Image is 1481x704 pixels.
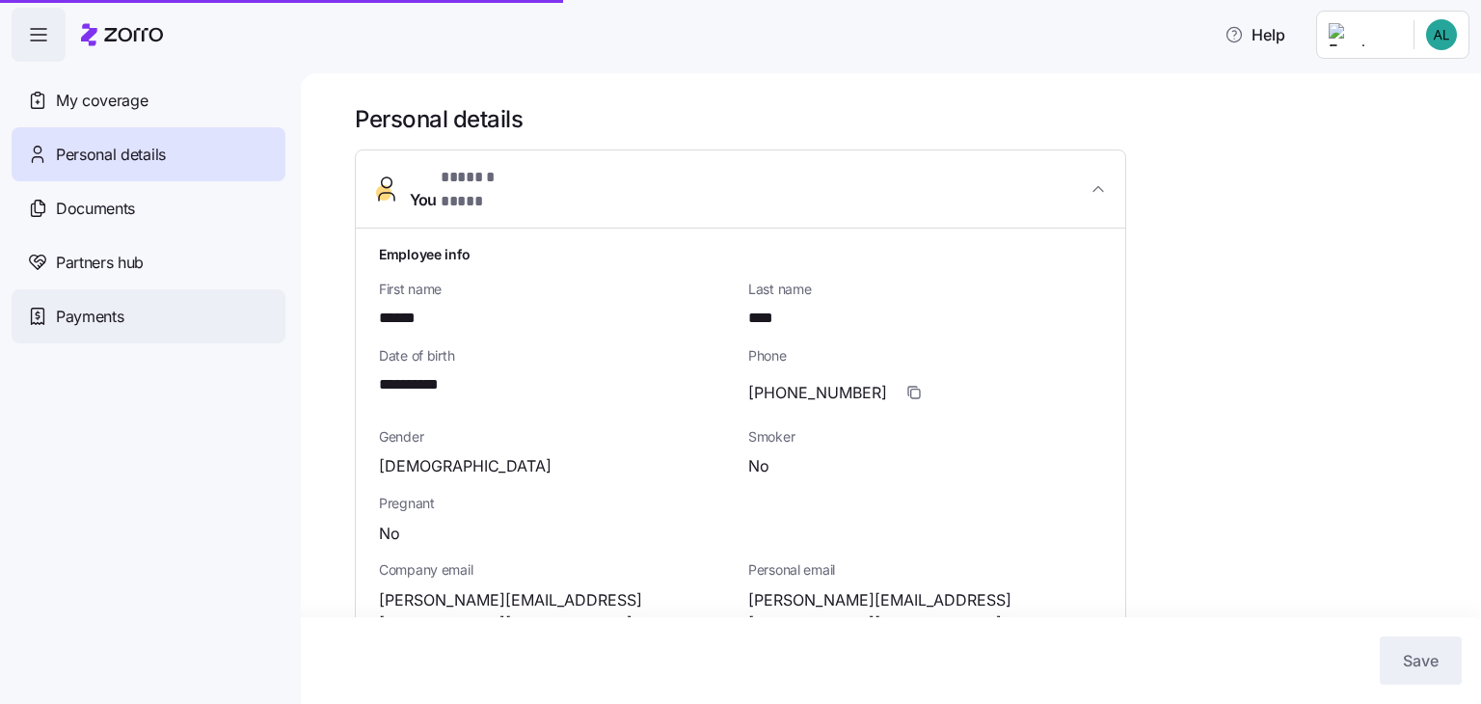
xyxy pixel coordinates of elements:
[12,127,285,181] a: Personal details
[410,166,537,212] span: You
[1329,23,1398,46] img: Employer logo
[1380,636,1462,685] button: Save
[379,244,1102,264] h1: Employee info
[12,181,285,235] a: Documents
[748,454,769,478] span: No
[748,346,1102,366] span: Phone
[748,280,1102,299] span: Last name
[379,588,733,636] span: [PERSON_NAME][EMAIL_ADDRESS][PERSON_NAME][DOMAIN_NAME]
[1209,15,1301,54] button: Help
[56,251,144,275] span: Partners hub
[379,494,1102,513] span: Pregnant
[1225,23,1285,46] span: Help
[12,73,285,127] a: My coverage
[56,143,166,167] span: Personal details
[355,104,1454,134] h1: Personal details
[12,289,285,343] a: Payments
[748,560,1102,580] span: Personal email
[748,381,887,405] span: [PHONE_NUMBER]
[56,197,135,221] span: Documents
[379,560,733,580] span: Company email
[56,305,123,329] span: Payments
[379,454,552,478] span: [DEMOGRAPHIC_DATA]
[379,427,733,447] span: Gender
[379,346,733,366] span: Date of birth
[379,280,733,299] span: First name
[56,89,148,113] span: My coverage
[748,427,1102,447] span: Smoker
[379,522,400,546] span: No
[12,235,285,289] a: Partners hub
[1403,649,1439,672] span: Save
[1426,19,1457,50] img: 27d6ec3479bea61e73b4d04b0afa458e
[748,588,1102,636] span: [PERSON_NAME][EMAIL_ADDRESS][PERSON_NAME][DOMAIN_NAME]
